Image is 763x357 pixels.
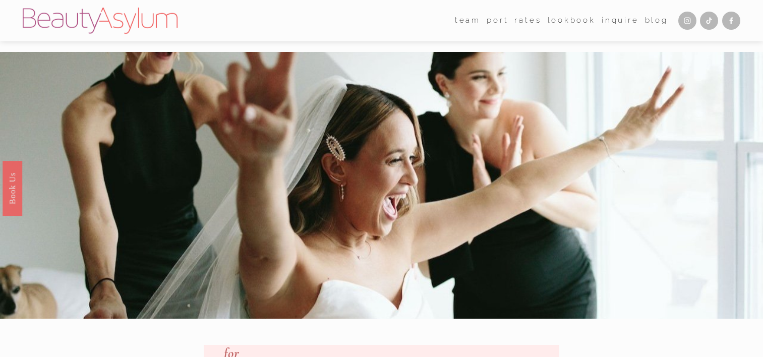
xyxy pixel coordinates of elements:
a: Instagram [678,12,696,30]
img: Beauty Asylum | Bridal Hair &amp; Makeup Charlotte &amp; Atlanta [23,8,178,34]
a: folder dropdown [455,13,481,28]
a: Inquire [602,13,639,28]
a: port [487,13,508,28]
a: Blog [645,13,668,28]
a: Rates [514,13,541,28]
a: Facebook [722,12,740,30]
a: Book Us [3,161,22,216]
a: TikTok [700,12,718,30]
a: Lookbook [548,13,596,28]
span: team [455,14,481,27]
